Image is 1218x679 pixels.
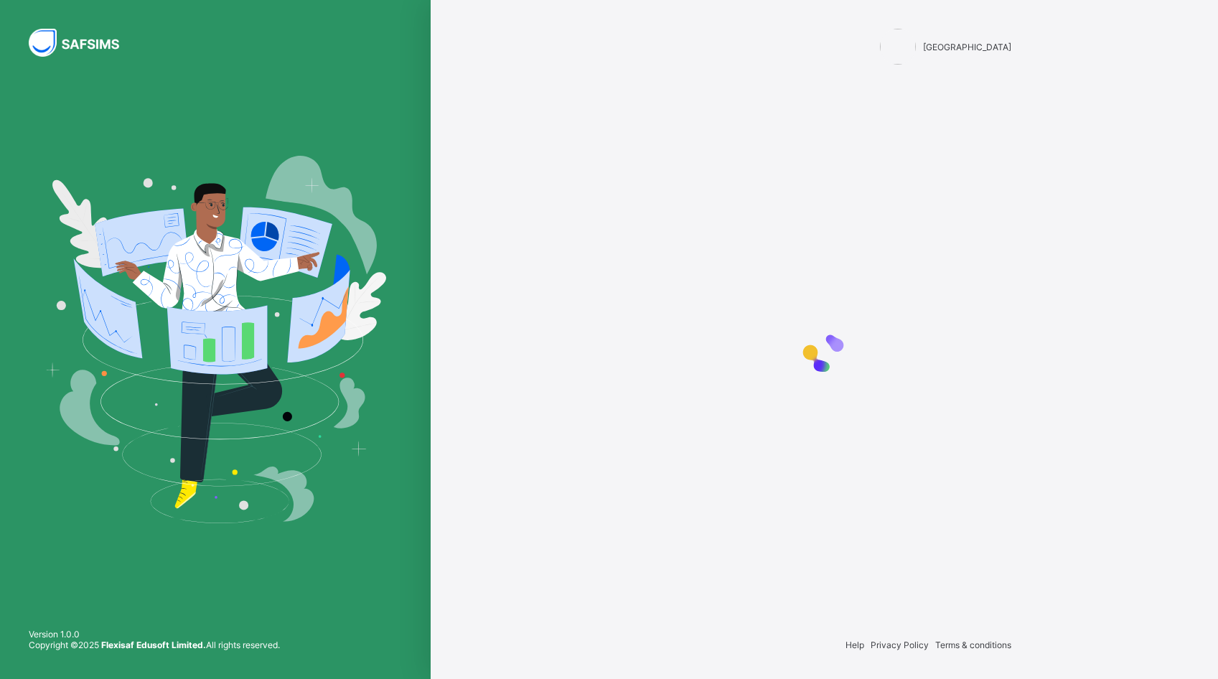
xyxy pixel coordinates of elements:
span: [GEOGRAPHIC_DATA] [923,42,1011,52]
span: Copyright © 2025 All rights reserved. [29,640,280,650]
img: SAFSIMS Logo [29,29,136,57]
span: Terms & conditions [935,640,1011,650]
span: Version 1.0.0 [29,629,280,640]
img: Hero Image [44,156,386,523]
strong: Flexisaf Edusoft Limited. [101,640,206,650]
span: Privacy Policy [871,640,929,650]
span: Help [845,640,864,650]
img: Himma International College [880,29,916,65]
